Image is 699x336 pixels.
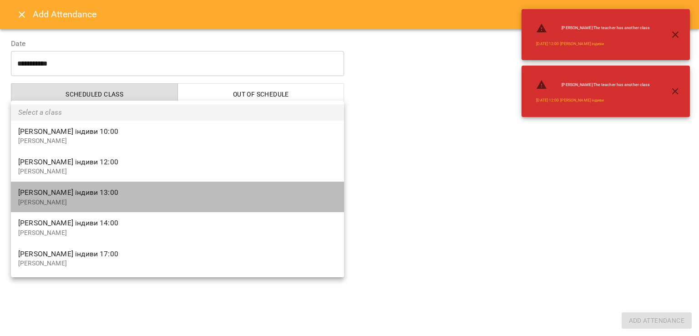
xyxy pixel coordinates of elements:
li: [PERSON_NAME] : The teacher has another class [529,76,657,94]
p: [PERSON_NAME] [18,137,337,146]
a: [DATE] 12:00 [PERSON_NAME] індиви [536,97,604,103]
span: [PERSON_NAME] індиви 13:00 [18,187,337,198]
span: [PERSON_NAME] індиви 12:00 [18,157,337,168]
p: [PERSON_NAME] [18,259,337,268]
p: [PERSON_NAME] [18,167,337,176]
span: [PERSON_NAME] індиви 10:00 [18,126,337,137]
p: [PERSON_NAME] [18,198,337,207]
span: [PERSON_NAME] індиви 17:00 [18,249,337,260]
li: [PERSON_NAME] : The teacher has another class [529,19,657,37]
span: [PERSON_NAME] індиви 14:00 [18,218,337,229]
p: [PERSON_NAME] [18,229,337,238]
a: [DATE] 12:00 [PERSON_NAME] індиви [536,41,604,47]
